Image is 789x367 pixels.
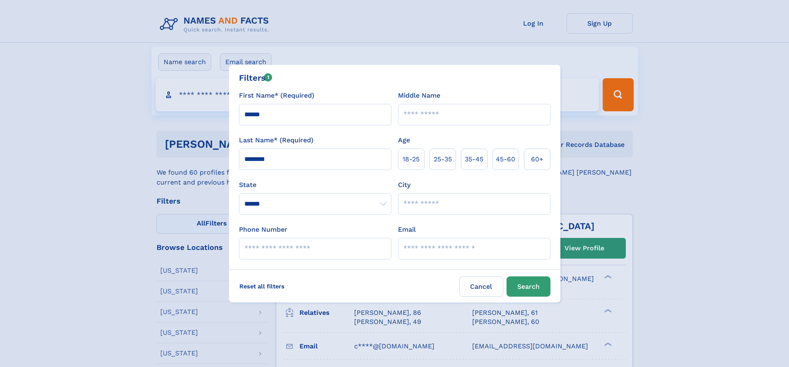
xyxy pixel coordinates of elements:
[239,135,314,145] label: Last Name* (Required)
[507,276,550,297] button: Search
[239,225,287,235] label: Phone Number
[398,180,410,190] label: City
[496,154,515,164] span: 45‑60
[398,135,410,145] label: Age
[239,180,391,190] label: State
[398,91,440,101] label: Middle Name
[234,276,290,296] label: Reset all filters
[531,154,543,164] span: 60+
[239,72,273,84] div: Filters
[434,154,452,164] span: 25‑35
[239,91,314,101] label: First Name* (Required)
[465,154,483,164] span: 35‑45
[403,154,420,164] span: 18‑25
[459,276,503,297] label: Cancel
[398,225,416,235] label: Email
